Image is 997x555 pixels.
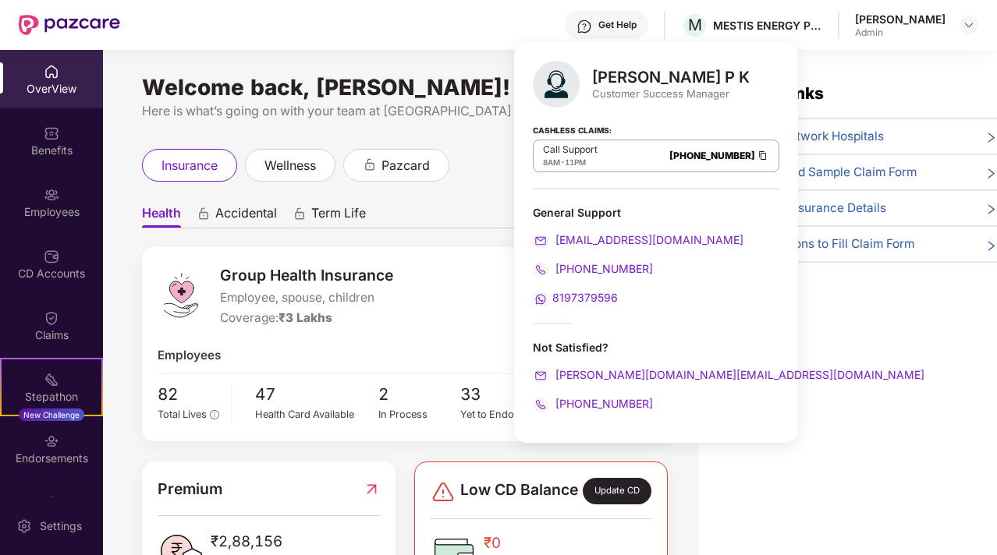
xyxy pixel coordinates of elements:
[533,291,618,304] a: 8197379596
[16,518,32,534] img: svg+xml;base64,PHN2ZyBpZD0iU2V0dGluZy0yMHgyMCIgeG1sbnM9Imh0dHA6Ly93d3cudzMub3JnLzIwMDAvc3ZnIiB3aW...
[44,495,59,511] img: svg+xml;base64,PHN2ZyBpZD0iTXlfT3JkZXJzIiBkYXRhLW5hbWU9Ik15IE9yZGVycyIgeG1sbnM9Imh0dHA6Ly93d3cudz...
[963,19,975,31] img: svg+xml;base64,PHN2ZyBpZD0iRHJvcGRvd24tMzJ4MzIiIHhtbG5zPSJodHRwOi8vd3d3LnczLm9yZy8yMDAwL3N2ZyIgd2...
[543,143,598,156] p: Call Support
[583,478,651,504] div: Update CD
[855,27,946,39] div: Admin
[669,150,755,161] a: [PHONE_NUMBER]
[577,19,592,34] img: svg+xml;base64,PHN2ZyBpZD0iSGVscC0zMngzMiIgeG1sbnM9Imh0dHA6Ly93d3cudzMub3JnLzIwMDAvc3ZnIiB3aWR0aD...
[533,233,548,249] img: svg+xml;base64,PHN2ZyB4bWxucz0iaHR0cDovL3d3dy53My5vcmcvMjAwMC9zdmciIHdpZHRoPSIyMCIgaGVpZ2h0PSIyMC...
[2,389,101,405] div: Stepathon
[552,397,653,410] span: [PHONE_NUMBER]
[985,166,997,182] span: right
[311,205,366,228] span: Term Life
[552,368,924,381] span: [PERSON_NAME][DOMAIN_NAME][EMAIL_ADDRESS][DOMAIN_NAME]
[35,518,87,534] div: Settings
[484,532,591,555] span: ₹0
[293,207,307,221] div: animation
[533,262,548,277] img: svg+xml;base64,PHN2ZyB4bWxucz0iaHR0cDovL3d3dy53My5vcmcvMjAwMC9zdmciIHdpZHRoPSIyMCIgaGVpZ2h0PSIyMC...
[197,207,211,221] div: animation
[431,479,456,504] img: svg+xml;base64,PHN2ZyBpZD0iRGFuZ2VyLTMyeDMyIiB4bWxucz0iaHR0cDovL3d3dy53My5vcmcvMjAwMC9zdmciIHdpZH...
[533,397,653,410] a: [PHONE_NUMBER]
[211,530,307,553] span: ₹2,88,156
[533,368,548,384] img: svg+xml;base64,PHN2ZyB4bWxucz0iaHR0cDovL3d3dy53My5vcmcvMjAwMC9zdmciIHdpZHRoPSIyMCIgaGVpZ2h0PSIyMC...
[533,233,743,246] a: [EMAIL_ADDRESS][DOMAIN_NAME]
[730,235,914,253] span: 👉 Instructions to Fill Claim Form
[142,205,181,228] span: Health
[158,408,207,420] span: Total Lives
[757,149,769,162] img: Clipboard Icon
[210,410,218,419] span: info-circle
[533,292,548,307] img: svg+xml;base64,PHN2ZyB4bWxucz0iaHR0cDovL3d3dy53My5vcmcvMjAwMC9zdmciIHdpZHRoPSIyMCIgaGVpZ2h0PSIyMC...
[855,12,946,27] div: [PERSON_NAME]
[730,163,917,182] span: 📄 Download Sample Claim Form
[460,478,578,504] span: Low CD Balance
[44,249,59,264] img: svg+xml;base64,PHN2ZyBpZD0iQ0RfQWNjb3VudHMiIGRhdGEtbmFtZT0iQ0QgQWNjb3VudHMiIHhtbG5zPSJodHRwOi8vd3...
[44,125,59,141] img: svg+xml;base64,PHN2ZyBpZD0iQmVuZWZpdHMiIHhtbG5zPSJodHRwOi8vd3d3LnczLm9yZy8yMDAwL3N2ZyIgd2lkdGg9Ij...
[533,368,924,381] a: [PERSON_NAME][DOMAIN_NAME][EMAIL_ADDRESS][DOMAIN_NAME]
[533,340,779,412] div: Not Satisfied?
[279,310,332,325] span: ₹3 Lakhs
[533,121,612,138] strong: Cashless Claims:
[44,433,59,449] img: svg+xml;base64,PHN2ZyBpZD0iRW5kb3JzZW1lbnRzIiB4bWxucz0iaHR0cDovL3d3dy53My5vcmcvMjAwMC9zdmciIHdpZH...
[533,205,779,220] div: General Support
[552,291,618,304] span: 8197379596
[158,477,222,500] span: Premium
[44,372,59,387] img: svg+xml;base64,PHN2ZyB4bWxucz0iaHR0cDovL3d3dy53My5vcmcvMjAwMC9zdmciIHdpZHRoPSIyMSIgaGVpZ2h0PSIyMC...
[543,156,598,168] div: -
[713,18,822,33] div: MESTIS ENERGY PRIVATE LIMITED
[688,16,702,34] span: M
[44,187,59,203] img: svg+xml;base64,PHN2ZyBpZD0iRW1wbG95ZWVzIiB4bWxucz0iaHR0cDovL3d3dy53My5vcmcvMjAwMC9zdmciIHdpZHRoPS...
[460,407,543,422] div: Yet to Endorse
[44,310,59,326] img: svg+xml;base64,PHN2ZyBpZD0iQ2xhaW0iIHhtbG5zPSJodHRwOi8vd3d3LnczLm9yZy8yMDAwL3N2ZyIgd2lkdGg9IjIwIi...
[158,272,204,319] img: logo
[533,61,580,108] img: svg+xml;base64,PHN2ZyB4bWxucz0iaHR0cDovL3d3dy53My5vcmcvMjAwMC9zdmciIHhtbG5zOnhsaW5rPSJodHRwOi8vd3...
[533,397,548,412] img: svg+xml;base64,PHN2ZyB4bWxucz0iaHR0cDovL3d3dy53My5vcmcvMjAwMC9zdmciIHdpZHRoPSIyMCIgaGVpZ2h0PSIyMC...
[19,408,84,421] div: New Challenge
[565,157,586,167] span: 11PM
[552,262,653,275] span: [PHONE_NUMBER]
[255,407,378,422] div: Health Card Available
[985,202,997,217] span: right
[161,156,218,175] span: insurance
[215,205,277,228] span: Accidental
[363,157,377,171] div: animation
[378,407,461,422] div: In Process
[142,101,668,121] div: Here is what’s going on with your team at [GEOGRAPHIC_DATA]
[220,288,393,307] span: Employee, spouse, children
[460,382,543,408] span: 33
[730,199,886,217] span: 🍏 Health Insurance Details
[533,262,653,275] a: [PHONE_NUMBER]
[985,130,997,146] span: right
[19,15,120,35] img: New Pazcare Logo
[44,64,59,80] img: svg+xml;base64,PHN2ZyBpZD0iSG9tZSIgeG1sbnM9Imh0dHA6Ly93d3cudzMub3JnLzIwMDAvc3ZnIiB3aWR0aD0iMjAiIG...
[592,87,750,101] div: Customer Success Manager
[985,238,997,253] span: right
[533,340,779,355] div: Not Satisfied?
[158,382,219,408] span: 82
[142,81,668,94] div: Welcome back, [PERSON_NAME]!
[378,382,461,408] span: 2
[543,157,560,167] span: 8AM
[158,346,221,365] span: Employees
[592,68,750,87] div: [PERSON_NAME] P K
[255,382,378,408] span: 47
[730,275,997,292] div: View More
[220,263,393,287] span: Group Health Insurance
[381,156,430,175] span: pazcard
[220,309,393,327] div: Coverage:
[364,477,380,500] img: RedirectIcon
[730,127,884,146] span: 🏥 View Network Hospitals
[598,19,637,31] div: Get Help
[552,233,743,246] span: [EMAIL_ADDRESS][DOMAIN_NAME]
[264,156,316,175] span: wellness
[533,205,779,307] div: General Support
